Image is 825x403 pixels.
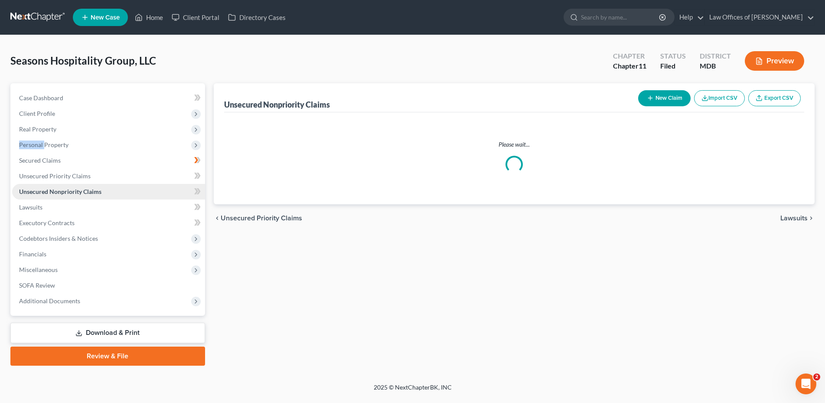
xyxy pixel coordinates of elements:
div: Unsecured Nonpriority Claims [224,99,330,110]
a: Download & Print [10,323,205,343]
div: Filed [660,61,686,71]
span: Client Profile [19,110,55,117]
span: New Case [91,14,120,21]
span: Personal Property [19,141,68,148]
a: Home [130,10,167,25]
span: Unsecured Priority Claims [221,215,302,222]
i: chevron_left [214,215,221,222]
a: Lawsuits [12,200,205,215]
a: Executory Contracts [12,215,205,231]
a: Export CSV [748,90,801,106]
iframe: Intercom live chat [796,374,816,394]
button: Import CSV [694,90,745,106]
div: Status [660,51,686,61]
span: Lawsuits [780,215,808,222]
a: Help [675,10,704,25]
span: Seasons Hospitality Group, LLC [10,54,156,67]
span: Secured Claims [19,157,61,164]
span: Lawsuits [19,203,42,211]
button: Lawsuits chevron_right [780,215,815,222]
span: Miscellaneous [19,266,58,273]
span: Unsecured Nonpriority Claims [19,188,101,195]
span: Real Property [19,125,56,133]
button: chevron_left Unsecured Priority Claims [214,215,302,222]
span: Additional Documents [19,297,80,305]
span: Financials [19,250,46,258]
div: 2025 © NextChapterBK, INC [166,383,660,399]
div: Chapter [613,61,646,71]
a: Review & File [10,347,205,366]
button: Preview [745,51,804,71]
span: SOFA Review [19,282,55,289]
a: Unsecured Priority Claims [12,168,205,184]
i: chevron_right [808,215,815,222]
span: Executory Contracts [19,219,75,226]
a: Secured Claims [12,153,205,168]
a: Directory Cases [224,10,290,25]
div: MDB [700,61,731,71]
a: Law Offices of [PERSON_NAME] [705,10,814,25]
a: SOFA Review [12,278,205,293]
a: Unsecured Nonpriority Claims [12,184,205,200]
input: Search by name... [581,9,660,25]
a: Case Dashboard [12,90,205,106]
a: Client Portal [167,10,224,25]
span: Unsecured Priority Claims [19,172,91,180]
span: Codebtors Insiders & Notices [19,235,98,242]
p: Please wait... [231,140,797,149]
div: Chapter [613,51,646,61]
span: Case Dashboard [19,94,63,102]
span: 2 [813,374,820,380]
span: 11 [639,62,646,70]
div: District [700,51,731,61]
button: New Claim [638,90,691,106]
